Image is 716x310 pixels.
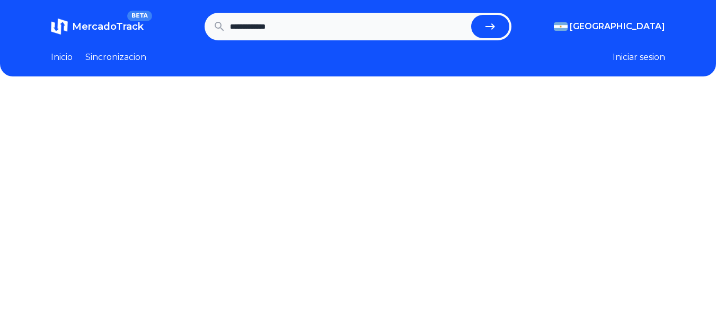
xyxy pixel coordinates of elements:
[613,51,665,64] button: Iniciar sesion
[51,51,73,64] a: Inicio
[570,20,665,33] span: [GEOGRAPHIC_DATA]
[554,22,568,31] img: Argentina
[85,51,146,64] a: Sincronizacion
[51,18,144,35] a: MercadoTrackBETA
[127,11,152,21] span: BETA
[554,20,665,33] button: [GEOGRAPHIC_DATA]
[72,21,144,32] span: MercadoTrack
[51,18,68,35] img: MercadoTrack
